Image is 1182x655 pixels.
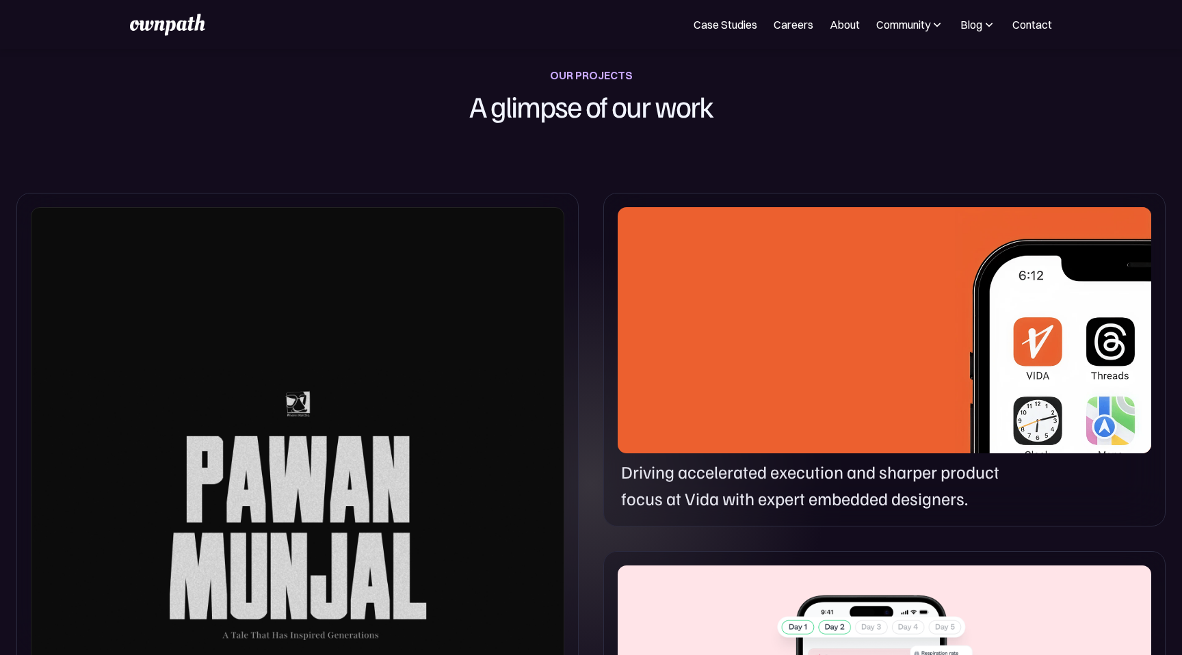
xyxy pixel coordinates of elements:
[621,459,1034,512] p: Driving accelerated execution and sharper product focus at Vida with expert embedded designers.
[830,16,860,33] a: About
[876,16,930,33] div: Community
[960,16,982,33] div: Blog
[876,16,944,33] div: Community
[960,16,996,33] div: Blog
[694,16,757,33] a: Case Studies
[774,16,813,33] a: Careers
[550,66,633,85] div: OUR PROJECTS
[401,85,781,127] h1: A glimpse of our work
[1012,16,1052,33] a: Contact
